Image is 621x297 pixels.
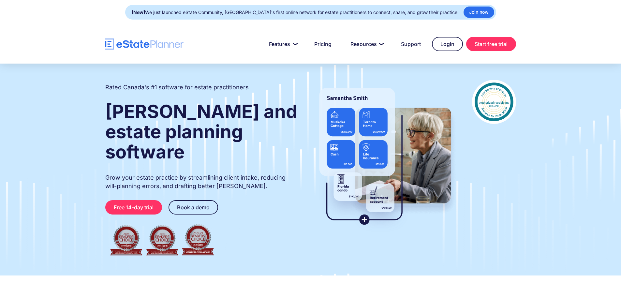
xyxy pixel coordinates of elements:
[105,83,249,92] h2: Rated Canada's #1 software for estate practitioners
[105,200,162,215] a: Free 14-day trial
[311,80,459,233] img: estate planner showing wills to their clients, using eState Planner, a leading estate planning so...
[466,37,516,51] a: Start free trial
[105,173,298,190] p: Grow your estate practice by streamlining client intake, reducing will-planning errors, and draft...
[306,37,339,51] a: Pricing
[169,200,218,215] a: Book a demo
[132,9,145,15] strong: [New]
[464,7,494,18] a: Join now
[343,37,390,51] a: Resources
[132,8,459,17] div: We just launched eState Community, [GEOGRAPHIC_DATA]'s first online network for estate practition...
[261,37,303,51] a: Features
[393,37,429,51] a: Support
[432,37,463,51] a: Login
[105,38,184,50] a: home
[105,100,297,163] strong: [PERSON_NAME] and estate planning software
